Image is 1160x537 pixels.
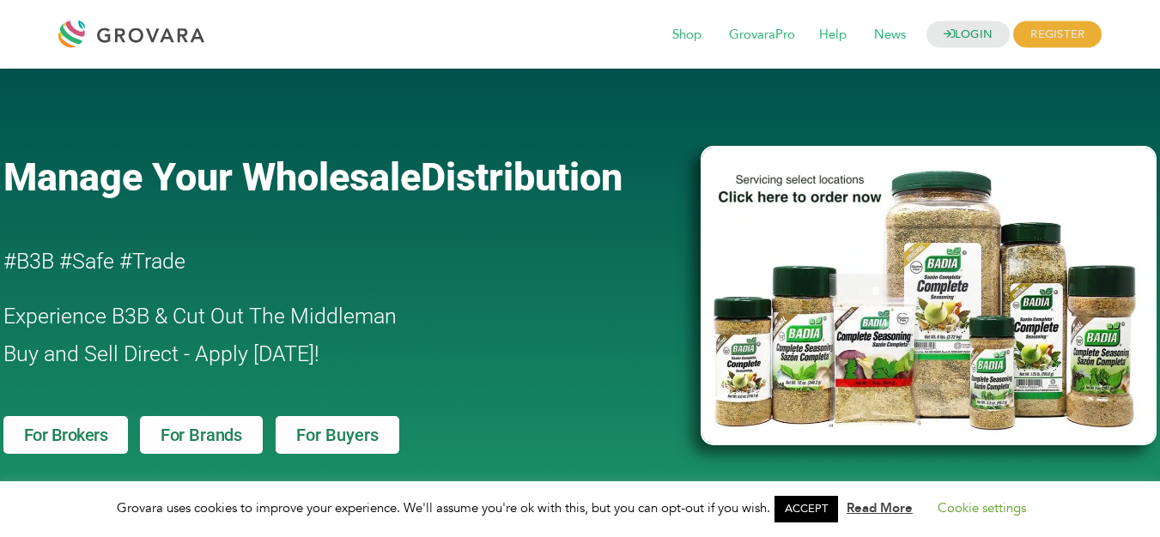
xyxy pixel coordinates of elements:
span: REGISTER [1013,21,1102,48]
a: Cookie settings [938,499,1026,516]
span: News [862,19,918,51]
a: GrovaraPro [717,26,807,45]
span: For Brands [161,426,242,443]
a: Manage Your WholesaleDistribution [3,154,673,200]
span: For Buyers [296,426,379,443]
a: LOGIN [926,21,1011,48]
span: Buy and Sell Direct - Apply [DATE]! [3,341,319,366]
a: ACCEPT [774,496,838,522]
span: For Brokers [24,426,108,443]
span: Distribution [421,154,623,200]
h2: #B3B #Safe #Trade [3,243,603,281]
span: GrovaraPro [717,19,807,51]
a: News [862,26,918,45]
a: Read More [847,499,913,516]
span: Help [807,19,859,51]
a: For Brands [140,416,263,454]
a: Shop [660,26,714,45]
span: Grovara uses cookies to improve your experience. We'll assume you're ok with this, but you can op... [117,499,1043,516]
span: Experience B3B & Cut Out The Middleman [3,304,397,329]
span: Manage Your Wholesale [3,154,421,200]
a: For Brokers [3,416,129,454]
a: Help [807,26,859,45]
span: Shop [660,19,714,51]
a: For Buyers [276,416,399,454]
